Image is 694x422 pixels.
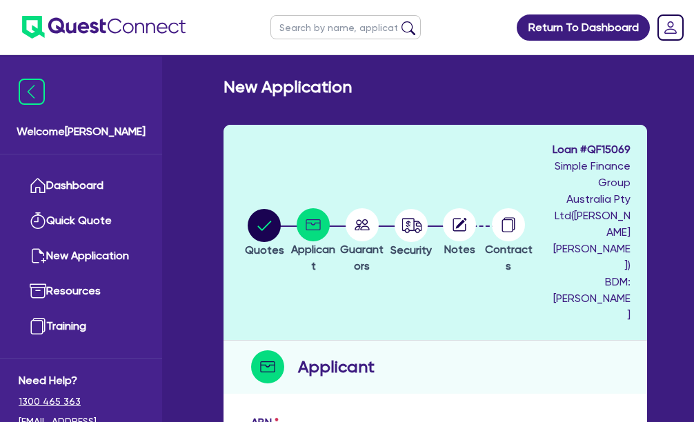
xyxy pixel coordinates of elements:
input: Search by name, application ID or mobile number... [270,15,421,39]
span: Loan # QF15069 [553,141,631,158]
span: Contracts [485,243,533,272]
a: Training [19,309,143,344]
img: icon-menu-close [19,79,45,105]
a: Dashboard [19,168,143,203]
img: quest-connect-logo-blue [22,16,186,39]
span: Guarantors [340,243,384,272]
span: Notes [444,243,475,256]
img: quick-quote [30,212,46,229]
img: step-icon [251,350,284,383]
a: Dropdown toggle [653,10,688,46]
img: new-application [30,248,46,264]
img: training [30,318,46,334]
a: Quick Quote [19,203,143,239]
span: Security [390,243,432,257]
tcxspan: Call 1300 465 363 via 3CX [19,396,81,407]
a: Resources [19,274,143,309]
a: Return To Dashboard [517,14,650,41]
img: resources [30,283,46,299]
button: Security [390,208,433,259]
button: Quotes [244,208,285,259]
span: BDM: [PERSON_NAME] [553,274,631,323]
span: Applicant [291,243,335,272]
h2: Applicant [298,354,375,379]
a: New Application [19,239,143,274]
span: Simple Finance Group Australia Pty Ltd ( [PERSON_NAME] [PERSON_NAME] ) [553,159,631,272]
span: Quotes [245,243,284,257]
h2: New Application [224,77,352,97]
span: Welcome [PERSON_NAME] [17,123,146,140]
span: Need Help? [19,372,143,389]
